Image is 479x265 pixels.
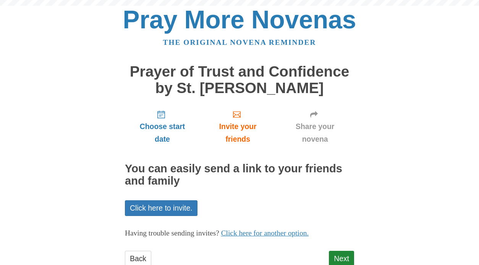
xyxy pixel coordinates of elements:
[133,120,192,146] span: Choose start date
[276,104,354,149] a: Share your novena
[283,120,346,146] span: Share your novena
[125,104,200,149] a: Choose start date
[125,200,197,216] a: Click here to invite.
[221,229,309,237] a: Click here for another option.
[125,163,354,187] h2: You can easily send a link to your friends and family
[200,104,276,149] a: Invite your friends
[163,38,316,46] a: The original novena reminder
[207,120,268,146] span: Invite your friends
[123,5,356,34] a: Pray More Novenas
[125,229,219,237] span: Having trouble sending invites?
[125,64,354,96] h1: Prayer of Trust and Confidence by St. [PERSON_NAME]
